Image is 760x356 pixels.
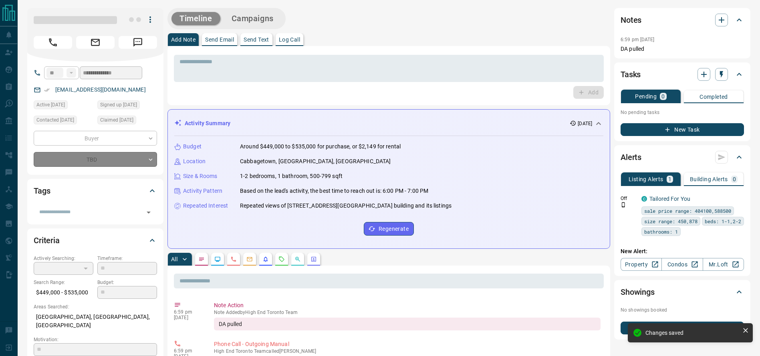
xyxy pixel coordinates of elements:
p: 6:59 pm [174,309,202,315]
p: Search Range: [34,279,93,286]
div: Sat Oct 11 2025 [97,100,157,112]
p: 1 [668,176,671,182]
p: Note Action [214,301,601,310]
svg: Listing Alerts [262,256,269,262]
a: Mr.Loft [703,258,744,271]
p: Send Text [244,37,269,42]
div: Activity Summary[DATE] [174,116,603,131]
span: Call [34,36,72,49]
h2: Tasks [621,68,641,81]
span: Signed up [DATE] [100,101,137,109]
p: [DATE] [174,315,202,320]
p: 0 [661,94,665,99]
p: Listing Alerts [629,176,663,182]
button: New Showing [621,322,744,334]
div: condos.ca [641,196,647,202]
p: Timeframe: [97,255,157,262]
svg: Email Verified [44,87,50,93]
span: Message [119,36,157,49]
span: Email [76,36,115,49]
p: No pending tasks [621,106,744,118]
p: Around $449,000 to $535,000 for purchase, or $2,149 for rental [240,142,401,151]
svg: Opportunities [294,256,301,262]
p: 6:59 pm [DATE] [621,37,655,42]
p: Based on the lead's activity, the best time to reach out is: 6:00 PM - 7:00 PM [240,187,428,195]
span: bathrooms: 1 [644,228,678,236]
div: Notes [621,10,744,30]
svg: Agent Actions [310,256,317,262]
svg: Calls [230,256,237,262]
p: No showings booked [621,306,744,314]
div: Criteria [34,231,157,250]
button: Open [143,207,154,218]
p: Log Call [279,37,300,42]
svg: Emails [246,256,253,262]
p: 1-2 bedrooms, 1 bathroom, 500-799 sqft [240,172,343,180]
p: Pending [635,94,657,99]
span: Contacted [DATE] [36,116,74,124]
span: beds: 1-1,2-2 [705,217,741,225]
button: Campaigns [224,12,282,25]
p: All [171,256,177,262]
p: High End Toronto Team called [PERSON_NAME] [214,348,601,354]
p: Repeated views of [STREET_ADDRESS][GEOGRAPHIC_DATA] building and its listings [240,202,452,210]
h2: Tags [34,184,50,197]
h2: Notes [621,14,641,26]
p: Size & Rooms [183,172,218,180]
p: Budget: [97,279,157,286]
span: sale price range: 404100,588500 [644,207,731,215]
p: Cabbagetown, [GEOGRAPHIC_DATA], [GEOGRAPHIC_DATA] [240,157,391,166]
div: DA pulled [214,318,601,330]
svg: Push Notification Only [621,202,626,208]
p: Send Email [205,37,234,42]
div: Showings [621,282,744,302]
button: Timeline [171,12,220,25]
span: Claimed [DATE] [100,116,133,124]
div: Sat Oct 11 2025 [34,116,93,127]
a: Property [621,258,662,271]
p: 6:59 pm [174,348,202,354]
p: Areas Searched: [34,303,157,310]
button: Regenerate [364,222,414,236]
div: Sat Oct 11 2025 [97,116,157,127]
p: [DATE] [578,120,592,127]
p: Repeated Interest [183,202,228,210]
p: Actively Searching: [34,255,93,262]
a: [EMAIL_ADDRESS][DOMAIN_NAME] [55,86,146,93]
p: Activity Summary [185,119,230,128]
p: [GEOGRAPHIC_DATA], [GEOGRAPHIC_DATA], [GEOGRAPHIC_DATA] [34,310,157,332]
p: Add Note [171,37,196,42]
div: Changes saved [645,330,739,336]
svg: Lead Browsing Activity [214,256,221,262]
p: 0 [733,176,736,182]
div: TBD [34,152,157,167]
a: Tailored For You [649,196,690,202]
p: Activity Pattern [183,187,222,195]
h2: Showings [621,286,655,298]
p: DA pulled [621,45,744,53]
div: Sat Oct 11 2025 [34,100,93,112]
div: Tasks [621,65,744,84]
p: Location [183,157,206,166]
p: New Alert: [621,247,744,256]
span: Active [DATE] [36,101,65,109]
div: Tags [34,181,157,200]
div: Alerts [621,148,744,167]
p: $449,000 - $535,000 [34,286,93,299]
svg: Requests [278,256,285,262]
p: Off [621,195,637,202]
h2: Criteria [34,234,60,247]
p: Budget [183,142,202,151]
p: Building Alerts [690,176,728,182]
svg: Notes [198,256,205,262]
p: Phone Call - Outgoing Manual [214,340,601,348]
a: Condos [661,258,703,271]
span: size range: 450,878 [644,217,698,225]
h2: Alerts [621,151,641,164]
p: Note Added by High End Toronto Team [214,310,601,315]
p: Completed [700,94,728,100]
p: Motivation: [34,336,157,343]
button: New Task [621,123,744,136]
div: Buyer [34,131,157,146]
